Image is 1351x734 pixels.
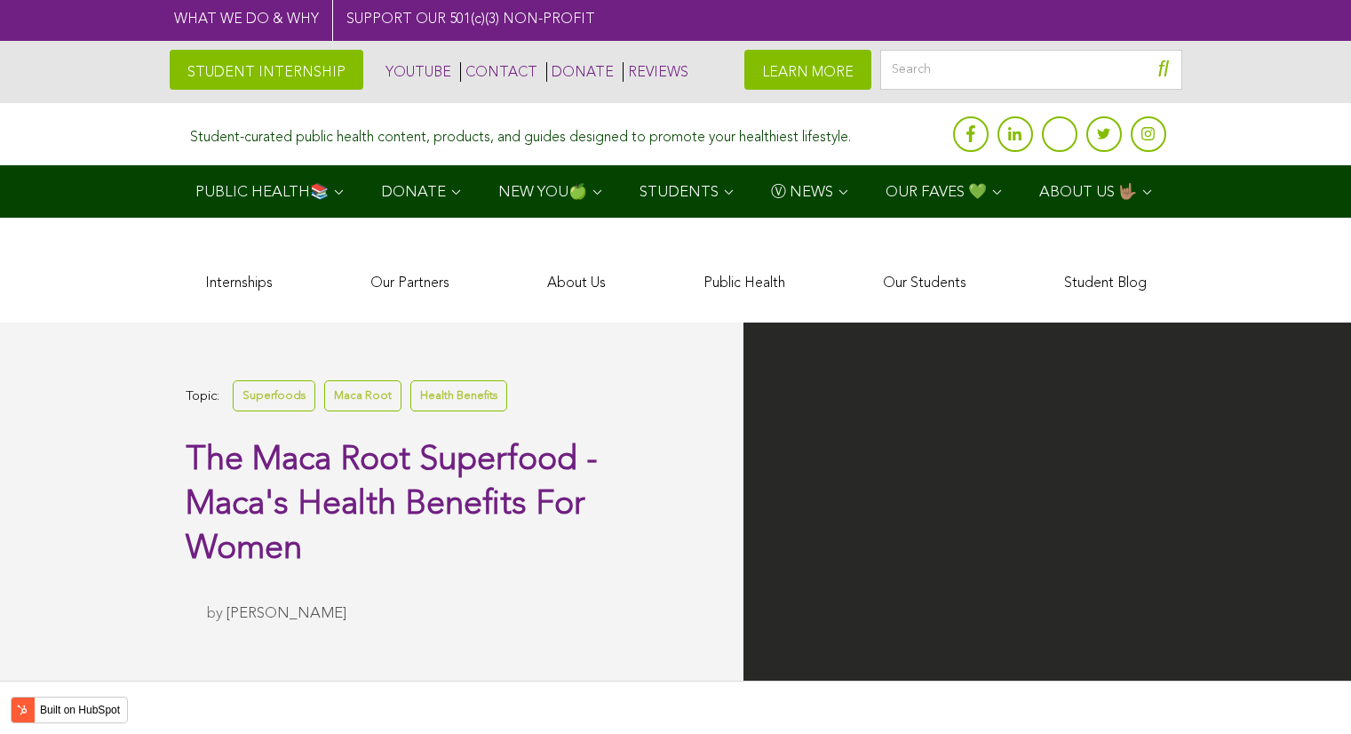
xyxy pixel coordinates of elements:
[880,50,1182,90] input: Search
[498,185,587,200] span: NEW YOU🍏
[546,62,614,82] a: DONATE
[170,50,363,90] a: STUDENT INTERNSHIP
[460,62,537,82] a: CONTACT
[623,62,688,82] a: REVIEWS
[771,185,833,200] span: Ⓥ NEWS
[12,699,33,721] img: HubSpot sprocket logo
[324,380,401,411] a: Maca Root
[186,385,219,409] span: Topic:
[744,50,871,90] a: LEARN MORE
[207,606,223,621] span: by
[11,697,128,723] button: Built on HubSpot
[381,62,451,82] a: YOUTUBE
[1039,185,1137,200] span: ABOUT US 🤟🏽
[410,380,507,411] a: Health Benefits
[886,185,987,200] span: OUR FAVES 💚
[381,185,446,200] span: DONATE
[1262,649,1351,734] iframe: Chat Widget
[170,165,1182,218] div: Navigation Menu
[190,121,851,147] div: Student-curated public health content, products, and guides designed to promote your healthiest l...
[226,606,346,621] a: [PERSON_NAME]
[186,443,598,566] span: The Maca Root Superfood - Maca's Health Benefits For Women
[233,380,315,411] a: Superfoods
[195,185,329,200] span: PUBLIC HEALTH📚
[640,185,719,200] span: STUDENTS
[33,698,127,722] label: Built on HubSpot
